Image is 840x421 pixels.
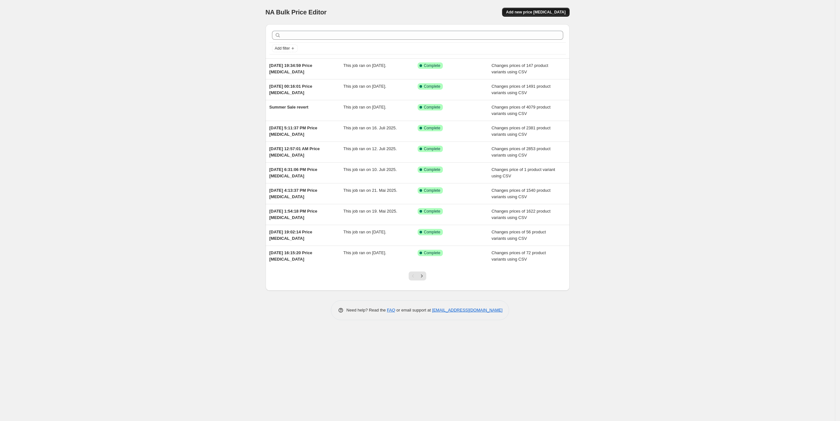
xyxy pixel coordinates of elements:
[492,146,550,158] span: Changes prices of 2853 product variants using CSV
[417,271,426,280] button: Next
[343,105,386,109] span: This job ran on [DATE].
[424,105,440,110] span: Complete
[424,63,440,68] span: Complete
[269,250,312,262] span: [DATE] 16:15:20 Price [MEDICAL_DATA]
[343,250,386,255] span: This job ran on [DATE].
[492,105,550,116] span: Changes prices of 4079 product variants using CSV
[269,125,317,137] span: [DATE] 5:11:37 PM Price [MEDICAL_DATA]
[424,125,440,131] span: Complete
[269,209,317,220] span: [DATE] 1:54:18 PM Price [MEDICAL_DATA]
[269,146,320,158] span: [DATE] 12:57:01 AM Price [MEDICAL_DATA]
[343,167,397,172] span: This job ran on 10. Juli 2025.
[424,167,440,172] span: Complete
[492,230,546,241] span: Changes prices of 56 product variants using CSV
[269,167,317,178] span: [DATE] 6:31:06 PM Price [MEDICAL_DATA]
[387,308,395,312] a: FAQ
[347,308,387,312] span: Need help? Read the
[343,63,386,68] span: This job ran on [DATE].
[343,209,397,214] span: This job ran on 19. Mai 2025.
[424,230,440,235] span: Complete
[343,125,397,130] span: This job ran on 16. Juli 2025.
[343,230,386,234] span: This job ran on [DATE].
[492,209,550,220] span: Changes prices of 1622 product variants using CSV
[432,308,502,312] a: [EMAIL_ADDRESS][DOMAIN_NAME]
[395,308,432,312] span: or email support at
[269,105,308,109] span: Summer Sale revert
[269,63,312,74] span: [DATE] 19:34:59 Price [MEDICAL_DATA]
[492,188,550,199] span: Changes prices of 1540 product variants using CSV
[409,271,426,280] nav: Pagination
[266,9,327,16] span: NA Bulk Price Editor
[269,84,312,95] span: [DATE] 00:16:01 Price [MEDICAL_DATA]
[269,230,312,241] span: [DATE] 19:02:14 Price [MEDICAL_DATA]
[506,10,565,15] span: Add new price [MEDICAL_DATA]
[492,84,550,95] span: Changes prices of 1491 product variants using CSV
[424,250,440,255] span: Complete
[424,188,440,193] span: Complete
[424,146,440,151] span: Complete
[424,84,440,89] span: Complete
[424,209,440,214] span: Complete
[492,63,548,74] span: Changes prices of 147 product variants using CSV
[343,146,397,151] span: This job ran on 12. Juli 2025.
[502,8,569,17] button: Add new price [MEDICAL_DATA]
[492,250,546,262] span: Changes prices of 72 product variants using CSV
[492,125,550,137] span: Changes prices of 2381 product variants using CSV
[492,167,555,178] span: Changes price of 1 product variant using CSV
[343,188,397,193] span: This job ran on 21. Mai 2025.
[275,46,290,51] span: Add filter
[343,84,386,89] span: This job ran on [DATE].
[272,45,298,52] button: Add filter
[269,188,317,199] span: [DATE] 4:13:37 PM Price [MEDICAL_DATA]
